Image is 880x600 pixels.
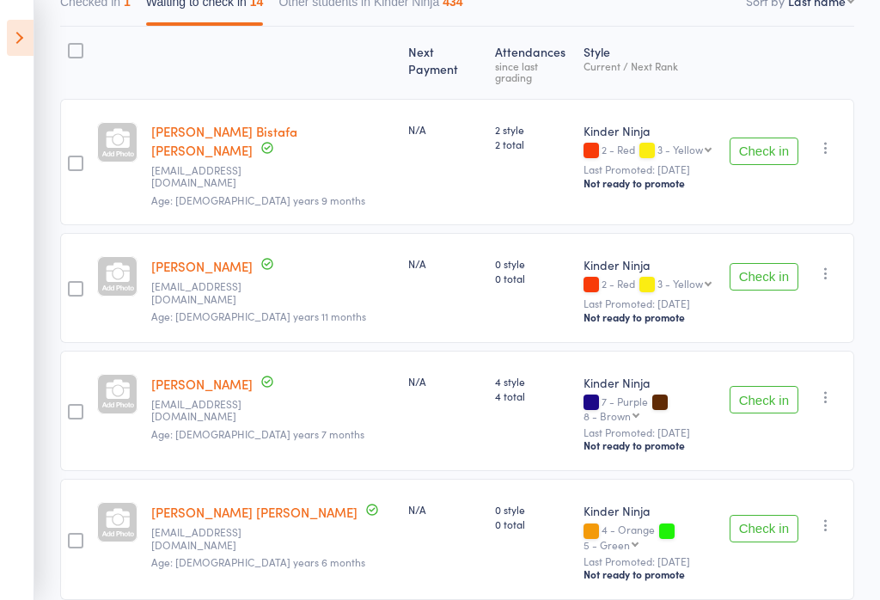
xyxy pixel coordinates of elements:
[584,395,716,421] div: 7 - Purple
[584,502,716,519] div: Kinder Ninja
[584,297,716,309] small: Last Promoted: [DATE]
[495,256,570,271] span: 0 style
[408,374,481,389] div: N/A
[488,34,577,91] div: Atten­dances
[577,34,723,91] div: Style
[730,386,798,413] button: Check in
[584,176,716,190] div: Not ready to promote
[657,144,703,155] div: 3 - Yellow
[584,256,716,273] div: Kinder Ninja
[584,122,716,139] div: Kinder Ninja
[584,163,716,175] small: Last Promoted: [DATE]
[584,374,716,391] div: Kinder Ninja
[408,256,481,271] div: N/A
[584,426,716,438] small: Last Promoted: [DATE]
[151,398,263,423] small: Yveyrob@gmail.com
[495,389,570,403] span: 4 total
[730,263,798,291] button: Check in
[151,122,297,159] a: [PERSON_NAME] Bistafa [PERSON_NAME]
[584,555,716,567] small: Last Promoted: [DATE]
[151,280,263,305] small: chadejesus30@gmail.com
[584,438,716,452] div: Not ready to promote
[151,503,357,521] a: [PERSON_NAME] [PERSON_NAME]
[730,515,798,542] button: Check in
[151,426,364,441] span: Age: [DEMOGRAPHIC_DATA] years 7 months
[495,271,570,285] span: 0 total
[584,410,631,421] div: 8 - Brown
[495,122,570,137] span: 2 style
[151,375,253,393] a: [PERSON_NAME]
[151,257,253,275] a: [PERSON_NAME]
[584,278,716,292] div: 2 - Red
[584,567,716,581] div: Not ready to promote
[408,502,481,517] div: N/A
[657,278,703,289] div: 3 - Yellow
[495,517,570,531] span: 0 total
[584,60,716,71] div: Current / Next Rank
[151,554,365,569] span: Age: [DEMOGRAPHIC_DATA] years 6 months
[584,310,716,324] div: Not ready to promote
[495,60,570,83] div: since last grading
[584,539,630,550] div: 5 - Green
[584,523,716,549] div: 4 - Orange
[151,526,263,551] small: simonfitzpat@hotmail.com
[495,502,570,517] span: 0 style
[730,138,798,165] button: Check in
[151,309,366,323] span: Age: [DEMOGRAPHIC_DATA] years 11 months
[584,144,716,158] div: 2 - Red
[151,164,263,189] small: bistafa@hotmail.com
[495,374,570,389] span: 4 style
[401,34,488,91] div: Next Payment
[151,193,365,207] span: Age: [DEMOGRAPHIC_DATA] years 9 months
[495,137,570,151] span: 2 total
[408,122,481,137] div: N/A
